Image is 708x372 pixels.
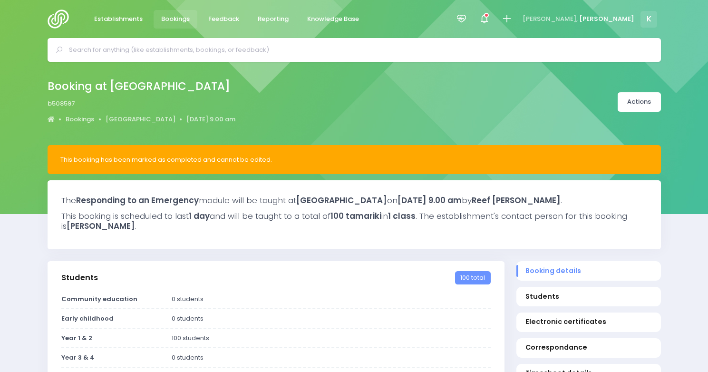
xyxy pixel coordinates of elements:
span: Bookings [161,14,190,24]
h3: Students [61,273,98,283]
a: Knowledge Base [300,10,367,29]
span: K [640,11,657,28]
a: Feedback [201,10,247,29]
a: Bookings [154,10,198,29]
span: Feedback [208,14,239,24]
a: Correspondance [516,338,661,358]
div: 0 students [165,294,496,304]
h2: Booking at [GEOGRAPHIC_DATA] [48,80,230,93]
h3: This booking is scheduled to last and will be taught to a total of in . The establishment's conta... [61,211,647,231]
div: 100 students [165,333,496,343]
span: Electronic certificates [525,317,651,327]
span: Booking details [525,266,651,276]
div: 0 students [165,314,496,323]
div: 0 students [165,353,496,362]
strong: Year 1 & 2 [61,333,92,343]
strong: Responding to an Emergency [76,195,199,206]
a: [GEOGRAPHIC_DATA] [106,115,175,124]
a: Electronic certificates [516,313,661,332]
a: Reporting [250,10,297,29]
a: Students [516,287,661,306]
h3: The module will be taught at on by . [61,196,647,205]
a: [DATE] 9.00 am [186,115,235,124]
strong: Early childhood [61,314,114,323]
strong: [GEOGRAPHIC_DATA] [296,195,387,206]
strong: [DATE] 9.00 am [398,195,462,206]
strong: Year 3 & 4 [61,353,95,362]
input: Search for anything (like establishments, bookings, or feedback) [69,43,648,57]
span: Knowledge Base [307,14,359,24]
strong: Community education [61,294,137,303]
span: Correspondance [525,343,651,352]
a: Booking details [516,261,661,281]
span: [PERSON_NAME] [579,14,634,24]
span: [PERSON_NAME], [523,14,578,24]
strong: 100 tamariki [330,210,381,222]
img: Logo [48,10,75,29]
span: Establishments [94,14,143,24]
strong: 1 day [189,210,210,222]
a: Bookings [66,115,94,124]
a: Actions [618,92,661,112]
span: 100 total [455,271,490,284]
div: This booking has been marked as completed and cannot be edited. [60,155,648,165]
strong: 1 class [388,210,416,222]
span: b508597 [48,99,75,108]
a: Establishments [87,10,151,29]
strong: Reef [PERSON_NAME] [472,195,561,206]
span: Students [525,292,651,302]
strong: [PERSON_NAME] [67,220,135,232]
span: Reporting [258,14,289,24]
